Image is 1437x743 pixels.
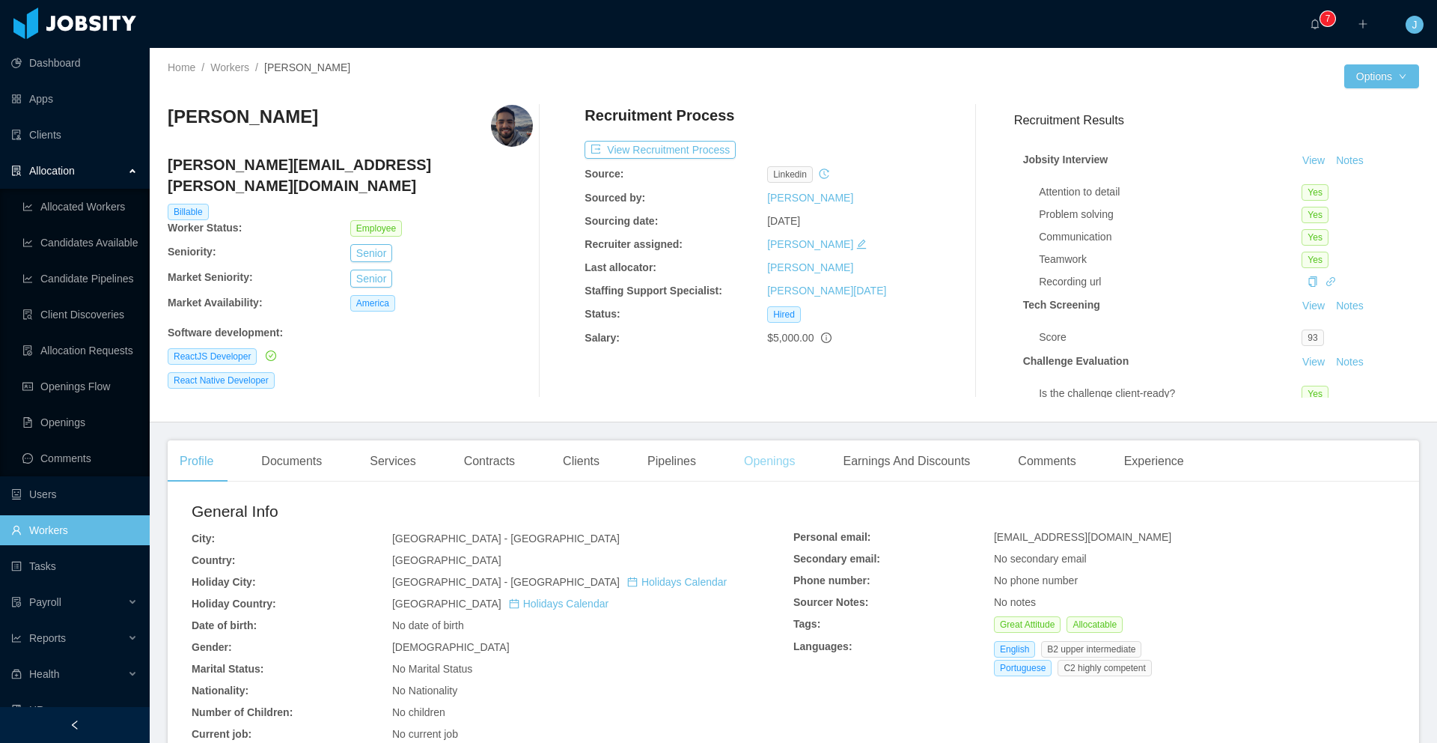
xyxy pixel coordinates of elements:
button: icon: exportView Recruitment Process [585,141,736,159]
b: Country: [192,554,235,566]
span: Great Attitude [994,616,1061,633]
i: icon: file-protect [11,597,22,607]
span: Portuguese [994,660,1052,676]
a: View [1297,356,1330,368]
i: icon: link [1325,276,1336,287]
b: Marital Status: [192,663,263,675]
a: icon: file-searchClient Discoveries [22,300,138,330]
div: Profile [168,440,225,482]
span: [GEOGRAPHIC_DATA] - [GEOGRAPHIC_DATA] [392,533,620,545]
a: icon: robotUsers [11,479,138,509]
b: Sourced by: [585,192,645,204]
span: Yes [1302,207,1328,223]
b: Software development : [168,327,283,339]
a: icon: link [1325,276,1336,288]
span: [DATE] [767,215,800,227]
span: Yes [1302,184,1328,201]
span: [DEMOGRAPHIC_DATA] [392,641,510,653]
button: Senior [350,270,392,288]
a: View [1297,300,1330,312]
span: info-circle [821,333,832,343]
a: Workers [210,61,249,73]
b: Source: [585,168,623,180]
span: / [201,61,204,73]
h4: Recruitment Process [585,105,734,126]
a: icon: file-doneAllocation Requests [22,336,138,366]
div: Documents [249,440,334,482]
b: Market Seniority: [168,271,253,283]
span: Hired [767,306,801,323]
div: Score [1039,330,1302,345]
i: icon: book [11,705,22,715]
b: Sourcing date: [585,215,658,227]
a: icon: messageComments [22,443,138,473]
a: icon: line-chartAllocated Workers [22,192,138,222]
span: Health [29,668,59,680]
div: Clients [551,440,611,482]
b: Market Availability: [168,297,263,309]
button: Optionsicon: down [1344,64,1419,88]
a: icon: check-circle [263,350,276,362]
a: [PERSON_NAME] [767,192,853,204]
span: Allocatable [1067,616,1123,633]
i: icon: plus [1358,19,1368,29]
a: [PERSON_NAME] [767,238,853,250]
span: Yes [1302,252,1328,268]
a: [PERSON_NAME][DATE] [767,285,886,297]
span: / [255,61,258,73]
span: Employee [350,220,402,237]
b: Nationality: [192,685,248,697]
span: No Nationality [392,685,457,697]
span: Payroll [29,596,61,608]
span: No date of birth [392,619,464,631]
div: Communication [1039,229,1302,245]
b: Holiday Country: [192,598,276,610]
h4: [PERSON_NAME][EMAIL_ADDRESS][PERSON_NAME][DOMAIN_NAME] [168,154,533,196]
p: 7 [1325,11,1331,26]
i: icon: calendar [509,598,519,609]
b: Staffing Support Specialist: [585,285,722,297]
div: Pipelines [635,440,708,482]
strong: Challenge Evaluation [1023,355,1129,367]
span: [GEOGRAPHIC_DATA] [392,598,608,610]
strong: Tech Screening [1023,299,1100,311]
span: [EMAIL_ADDRESS][DOMAIN_NAME] [994,531,1171,543]
span: B2 upper intermediate [1041,641,1141,658]
i: icon: line-chart [11,633,22,643]
a: icon: pie-chartDashboard [11,48,138,78]
b: Current job: [192,728,251,740]
div: Earnings And Discounts [831,440,982,482]
div: Is the challenge client-ready? [1039,386,1302,401]
i: icon: calendar [627,577,638,587]
i: icon: medicine-box [11,669,22,679]
a: icon: auditClients [11,120,138,150]
b: Holiday City: [192,576,256,588]
a: icon: profileTasks [11,551,138,581]
div: Copy [1308,274,1318,290]
span: [PERSON_NAME] [264,61,350,73]
a: icon: line-chartCandidate Pipelines [22,264,138,294]
a: icon: line-chartCandidates Available [22,228,138,258]
i: icon: history [819,169,829,179]
span: React Native Developer [168,372,275,389]
h3: Recruitment Results [1014,111,1419,130]
a: View [1297,154,1330,166]
div: Contracts [452,440,527,482]
b: Number of Children: [192,706,293,718]
span: ReactJS Developer [168,348,257,365]
b: Sourcer Notes: [793,596,868,608]
span: J [1412,16,1418,34]
div: Recording url [1039,274,1302,290]
a: icon: exportView Recruitment Process [585,144,736,156]
sup: 7 [1320,11,1335,26]
span: Allocation [29,165,75,177]
b: Status: [585,308,620,320]
b: Worker Status: [168,222,242,234]
span: Yes [1302,386,1328,402]
a: icon: appstoreApps [11,84,138,114]
div: Problem solving [1039,207,1302,222]
b: City: [192,533,215,545]
b: Languages: [793,640,852,652]
i: icon: bell [1310,19,1320,29]
a: icon: calendarHolidays Calendar [509,598,608,610]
